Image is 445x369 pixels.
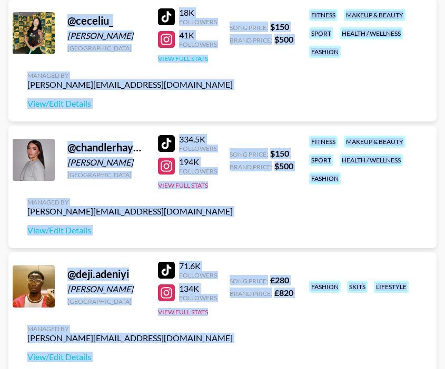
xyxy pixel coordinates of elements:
[179,134,217,145] div: 334.5K
[270,148,289,158] strong: $ 150
[67,44,145,52] div: [GEOGRAPHIC_DATA]
[158,181,208,189] button: View Full Stats
[309,46,341,58] div: fashion
[27,333,233,343] div: [PERSON_NAME][EMAIL_ADDRESS][DOMAIN_NAME]
[179,18,217,26] div: Followers
[274,161,293,171] strong: $ 500
[347,281,368,293] div: skits
[179,261,217,271] div: 71.6K
[158,308,208,316] button: View Full Stats
[344,136,406,148] div: makeup & beauty
[230,163,272,171] span: Brand Price:
[230,277,268,285] span: Song Price:
[67,141,145,154] div: @ chandlerhayden
[179,283,217,294] div: 134K
[309,172,341,184] div: fashion
[309,136,338,148] div: fitness
[67,171,145,179] div: [GEOGRAPHIC_DATA]
[27,79,233,90] div: [PERSON_NAME][EMAIL_ADDRESS][DOMAIN_NAME]
[340,154,403,166] div: health / wellness
[230,36,272,44] span: Brand Price:
[179,145,217,152] div: Followers
[27,352,233,362] a: View/Edit Details
[179,271,217,279] div: Followers
[67,298,145,305] div: [GEOGRAPHIC_DATA]
[67,284,145,294] div: [PERSON_NAME]
[230,290,272,298] span: Brand Price:
[179,167,217,175] div: Followers
[27,206,233,217] div: [PERSON_NAME][EMAIL_ADDRESS][DOMAIN_NAME]
[374,281,409,293] div: lifestyle
[179,40,217,48] div: Followers
[270,22,289,32] strong: $ 150
[27,71,233,79] div: Managed By
[67,157,145,168] div: [PERSON_NAME]
[179,294,217,302] div: Followers
[309,27,333,39] div: sport
[67,268,145,281] div: @ deji.adeniyi
[274,288,293,298] strong: £ 820
[309,9,338,21] div: fitness
[309,154,333,166] div: sport
[27,325,233,333] div: Managed By
[27,98,233,109] a: View/Edit Details
[179,157,217,167] div: 194K
[67,14,145,27] div: @ ceceliu_
[158,55,208,63] button: View Full Stats
[309,281,341,293] div: fashion
[179,7,217,18] div: 18K
[340,27,403,39] div: health / wellness
[230,150,268,158] span: Song Price:
[67,30,145,41] div: [PERSON_NAME]
[230,24,268,32] span: Song Price:
[344,9,406,21] div: makeup & beauty
[270,275,289,285] strong: £ 280
[274,34,293,44] strong: $ 500
[27,198,233,206] div: Managed By
[179,30,217,40] div: 41K
[27,225,233,235] a: View/Edit Details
